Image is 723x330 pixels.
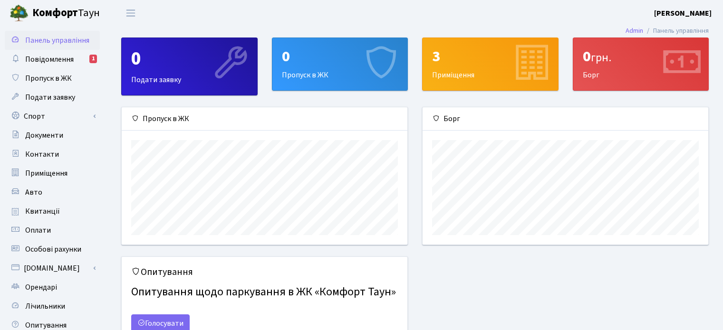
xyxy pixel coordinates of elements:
b: Комфорт [32,5,78,20]
a: 0Подати заявку [121,38,258,95]
span: Повідомлення [25,54,74,65]
a: Оплати [5,221,100,240]
span: Панель управління [25,35,89,46]
div: 3 [432,47,549,66]
h5: Опитування [131,266,398,278]
span: Таун [32,5,100,21]
li: Панель управління [643,26,709,36]
a: Квитанції [5,202,100,221]
span: Пропуск в ЖК [25,73,72,84]
nav: breadcrumb [611,21,723,41]
span: Авто [25,187,42,198]
div: Борг [573,38,709,90]
a: Особові рахунки [5,240,100,259]
a: Лічильники [5,297,100,316]
h4: Опитування щодо паркування в ЖК «Комфорт Таун» [131,282,398,303]
div: Пропуск в ЖК [122,107,407,131]
div: Подати заявку [122,38,257,95]
a: [DOMAIN_NAME] [5,259,100,278]
img: logo.png [10,4,29,23]
div: Борг [423,107,708,131]
span: грн. [591,49,611,66]
span: Подати заявку [25,92,75,103]
button: Переключити навігацію [119,5,143,21]
a: Документи [5,126,100,145]
a: [PERSON_NAME] [654,8,712,19]
div: Пропуск в ЖК [272,38,408,90]
a: Панель управління [5,31,100,50]
div: 1 [89,55,97,63]
a: Admin [626,26,643,36]
div: 0 [282,47,398,66]
a: Спорт [5,107,100,126]
span: Орендарі [25,282,57,292]
a: Подати заявку [5,88,100,107]
span: Квитанції [25,206,60,217]
a: Орендарі [5,278,100,297]
span: Особові рахунки [25,244,81,255]
span: Лічильники [25,301,65,311]
div: 0 [583,47,699,66]
a: Контакти [5,145,100,164]
a: Повідомлення1 [5,50,100,69]
div: 0 [131,47,248,70]
span: Оплати [25,225,51,236]
a: 0Пропуск в ЖК [272,38,408,91]
div: Приміщення [423,38,558,90]
span: Документи [25,130,63,141]
a: 3Приміщення [422,38,559,91]
a: Приміщення [5,164,100,183]
a: Авто [5,183,100,202]
span: Приміщення [25,168,67,179]
span: Контакти [25,149,59,160]
a: Пропуск в ЖК [5,69,100,88]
